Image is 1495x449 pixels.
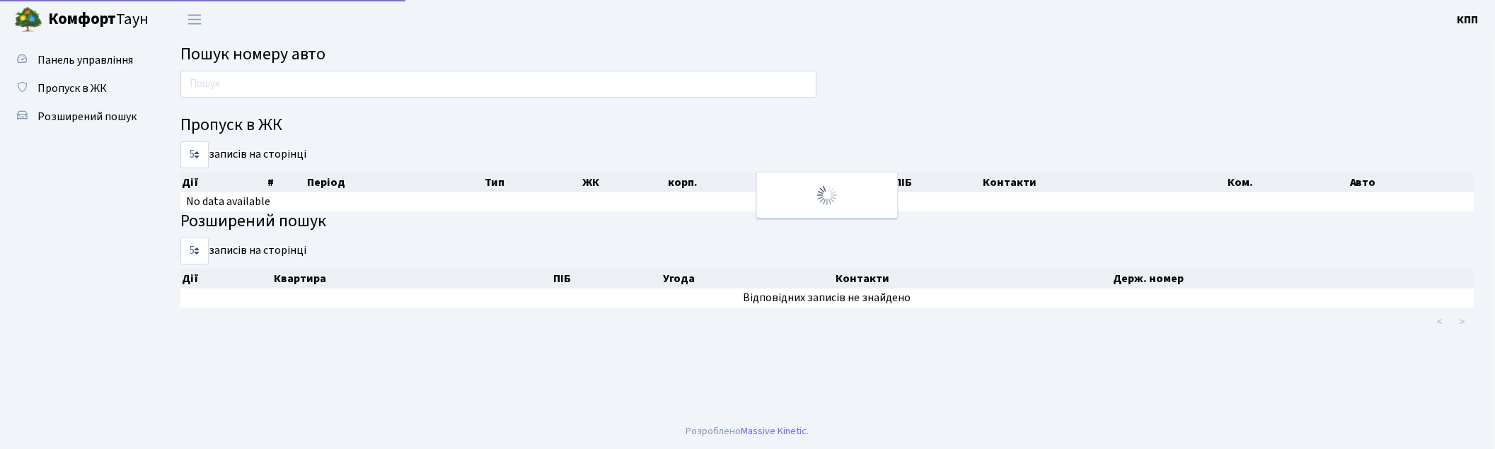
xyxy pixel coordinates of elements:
[552,269,662,288] th: ПІБ
[7,46,149,74] a: Панель управління
[37,81,107,96] span: Пропуск в ЖК
[741,424,807,438] a: Massive Kinetic
[180,115,1474,136] h4: Пропуск в ЖК
[266,173,306,192] th: #
[180,269,272,288] th: Дії
[581,173,666,192] th: ЖК
[272,269,553,288] th: Квартира
[834,269,1112,288] th: Контакти
[37,52,133,68] span: Панель управління
[1457,11,1478,28] a: КПП
[483,173,581,192] th: Тип
[180,42,325,66] span: Пошук номеру авто
[48,8,149,32] span: Таун
[180,141,306,168] label: записів на сторінці
[180,238,306,264] label: записів на сторінці
[180,211,1474,232] h4: Розширений пошук
[180,192,1474,211] td: No data available
[1112,269,1486,288] th: Держ. номер
[306,173,483,192] th: Період
[48,8,116,30] b: Комфорт
[686,424,809,439] div: Розроблено .
[666,173,807,192] th: корп.
[180,141,209,168] select: записів на сторінці
[14,6,42,34] img: logo.png
[893,173,981,192] th: ПІБ
[7,103,149,131] a: Розширений пошук
[180,173,266,192] th: Дії
[1349,173,1474,192] th: Авто
[37,109,137,124] span: Розширений пошук
[1226,173,1349,192] th: Ком.
[7,74,149,103] a: Пропуск в ЖК
[662,269,834,288] th: Угода
[180,71,816,98] input: Пошук
[1457,12,1478,28] b: КПП
[177,8,212,31] button: Переключити навігацію
[816,184,838,206] img: Обробка...
[180,238,209,264] select: записів на сторінці
[180,288,1474,308] td: Відповідних записів не знайдено
[981,173,1226,192] th: Контакти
